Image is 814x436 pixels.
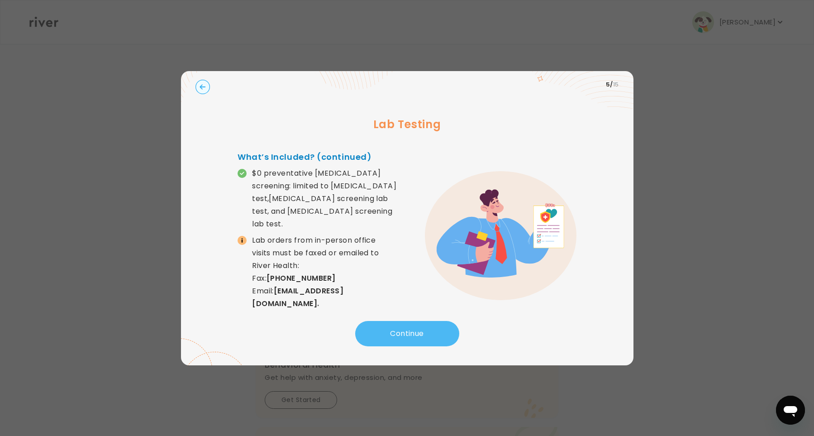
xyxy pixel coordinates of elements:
[195,116,619,133] h3: Lab Testing
[238,151,407,163] h4: What’s Included? (continued)
[267,273,336,283] a: [PHONE_NUMBER]
[252,167,407,230] p: $0 preventative [MEDICAL_DATA] screening: limited to [MEDICAL_DATA] test,[MEDICAL_DATA] screening...
[252,234,407,310] p: Lab orders from in-person office visits must be faxed or emailed to River Health: Fax: Email:
[776,396,805,425] iframe: Button to launch messaging window
[252,286,343,309] a: [EMAIL_ADDRESS][DOMAIN_NAME].
[425,171,576,301] img: error graphic
[355,321,459,346] button: Continue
